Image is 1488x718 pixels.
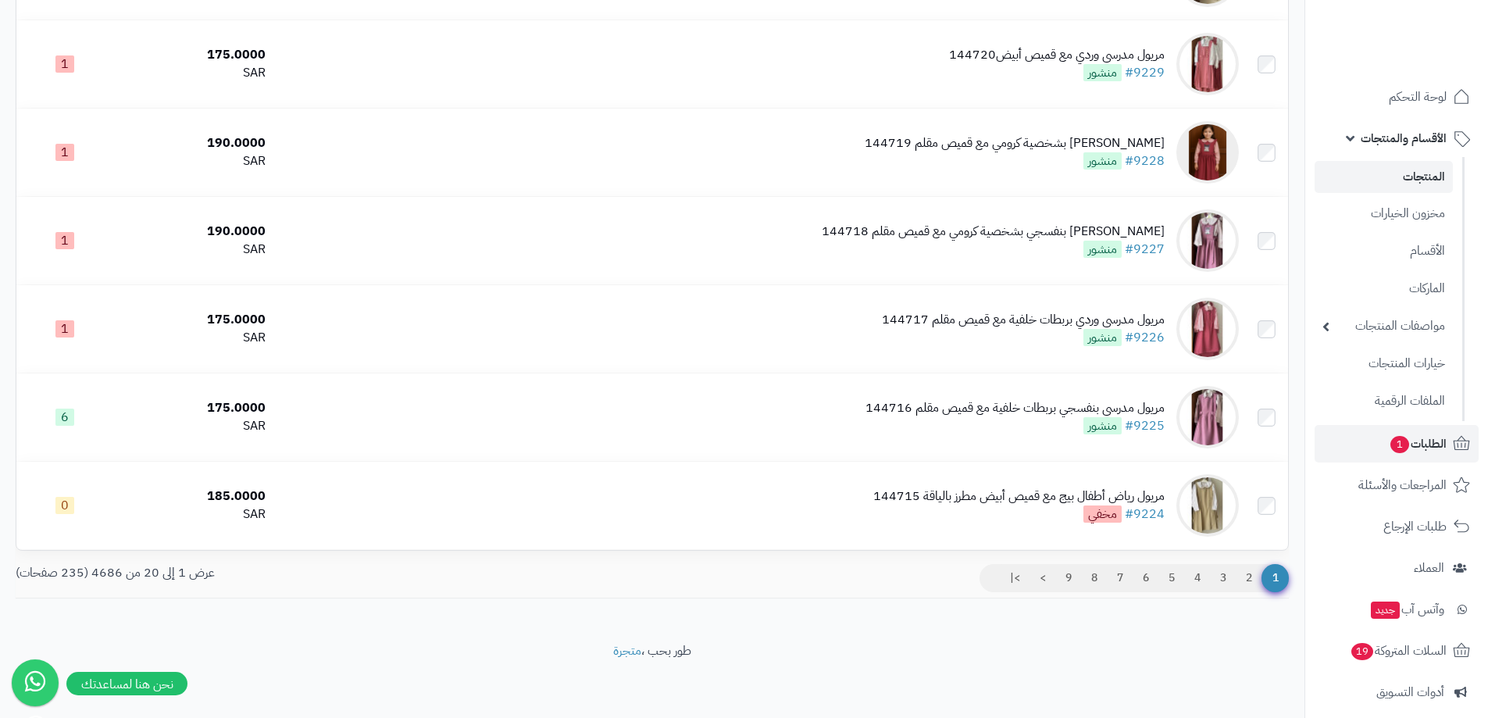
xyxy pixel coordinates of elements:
a: >| [1000,564,1030,592]
a: #9229 [1125,63,1165,82]
a: مواصفات المنتجات [1315,309,1453,343]
span: 1 [55,232,74,249]
div: [PERSON_NAME] بنفسجي بشخصية كرومي مع قميص مقلم 144718 [822,223,1165,241]
span: لوحة التحكم [1389,86,1447,108]
a: الطلبات1 [1315,425,1479,463]
a: > [1029,564,1056,592]
a: #9227 [1125,240,1165,259]
img: مريول مدرسي وردي مع قميص أبيض144720 [1176,33,1239,95]
span: 6 [55,409,74,426]
img: مريول مدرسي وردي بربطات خلفية مع قميص مقلم 144717 [1176,298,1239,360]
span: منشور [1083,152,1122,170]
a: السلات المتروكة19 [1315,632,1479,670]
img: مريول رياض أطفال بيج مع قميص أبيض مطرز بالياقة 144715 [1176,474,1239,537]
span: 1 [1390,436,1409,453]
div: SAR [120,417,266,435]
a: 2 [1236,564,1262,592]
span: المراجعات والأسئلة [1358,474,1447,496]
a: 5 [1158,564,1185,592]
div: مريول مدرسي وردي بربطات خلفية مع قميص مقلم 144717 [882,311,1165,329]
a: #9224 [1125,505,1165,523]
span: أدوات التسويق [1376,681,1444,703]
div: SAR [120,241,266,259]
img: مريول مدرسي بنفسجي بربطات خلفية مع قميص مقلم 144716 [1176,386,1239,448]
a: 7 [1107,564,1133,592]
span: 1 [1261,564,1289,592]
div: 190.0000 [120,134,266,152]
a: المراجعات والأسئلة [1315,466,1479,504]
div: 185.0000 [120,488,266,505]
img: مريول مدرسي بنفسجي بشخصية كرومي مع قميص مقلم 144718 [1176,209,1239,272]
div: مريول مدرسي بنفسجي بربطات خلفية مع قميص مقلم 144716 [865,399,1165,417]
a: الملفات الرقمية [1315,384,1453,418]
span: جديد [1371,602,1400,619]
span: طلبات الإرجاع [1383,516,1447,538]
a: متجرة [613,641,641,660]
a: 9 [1055,564,1082,592]
span: منشور [1083,64,1122,81]
span: 1 [55,55,74,73]
div: SAR [120,64,266,82]
div: عرض 1 إلى 20 من 4686 (235 صفحات) [4,564,652,582]
span: 0 [55,497,74,514]
div: 175.0000 [120,46,266,64]
div: SAR [120,329,266,347]
a: #9225 [1125,416,1165,435]
div: 175.0000 [120,311,266,329]
a: الماركات [1315,272,1453,305]
span: 19 [1351,643,1373,660]
div: SAR [120,152,266,170]
span: منشور [1083,329,1122,346]
a: الأقسام [1315,234,1453,268]
a: 6 [1133,564,1159,592]
span: السلات المتروكة [1350,640,1447,662]
div: 175.0000 [120,399,266,417]
span: الأقسام والمنتجات [1361,127,1447,149]
a: العملاء [1315,549,1479,587]
span: 1 [55,320,74,338]
div: مريول رياض أطفال بيج مع قميص أبيض مطرز بالياقة 144715 [873,488,1165,505]
img: مريول مدرسي وردي بشخصية كرومي مع قميص مقلم 144719 [1176,121,1239,184]
span: 1 [55,144,74,161]
span: الطلبات [1389,433,1447,455]
a: وآتس آبجديد [1315,591,1479,628]
span: منشور [1083,241,1122,258]
a: #9226 [1125,328,1165,347]
span: منشور [1083,417,1122,434]
div: [PERSON_NAME] بشخصية كرومي مع قميص مقلم 144719 [865,134,1165,152]
a: #9228 [1125,152,1165,170]
div: مريول مدرسي وردي مع قميص أبيض144720 [949,46,1165,64]
div: SAR [120,505,266,523]
a: لوحة التحكم [1315,78,1479,116]
a: 8 [1081,564,1108,592]
a: المنتجات [1315,161,1453,193]
a: مخزون الخيارات [1315,197,1453,230]
div: 190.0000 [120,223,266,241]
a: خيارات المنتجات [1315,347,1453,380]
a: 3 [1210,564,1236,592]
a: أدوات التسويق [1315,673,1479,711]
a: 4 [1184,564,1211,592]
span: مخفي [1083,505,1122,523]
span: وآتس آب [1369,598,1444,620]
a: طلبات الإرجاع [1315,508,1479,545]
span: العملاء [1414,557,1444,579]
